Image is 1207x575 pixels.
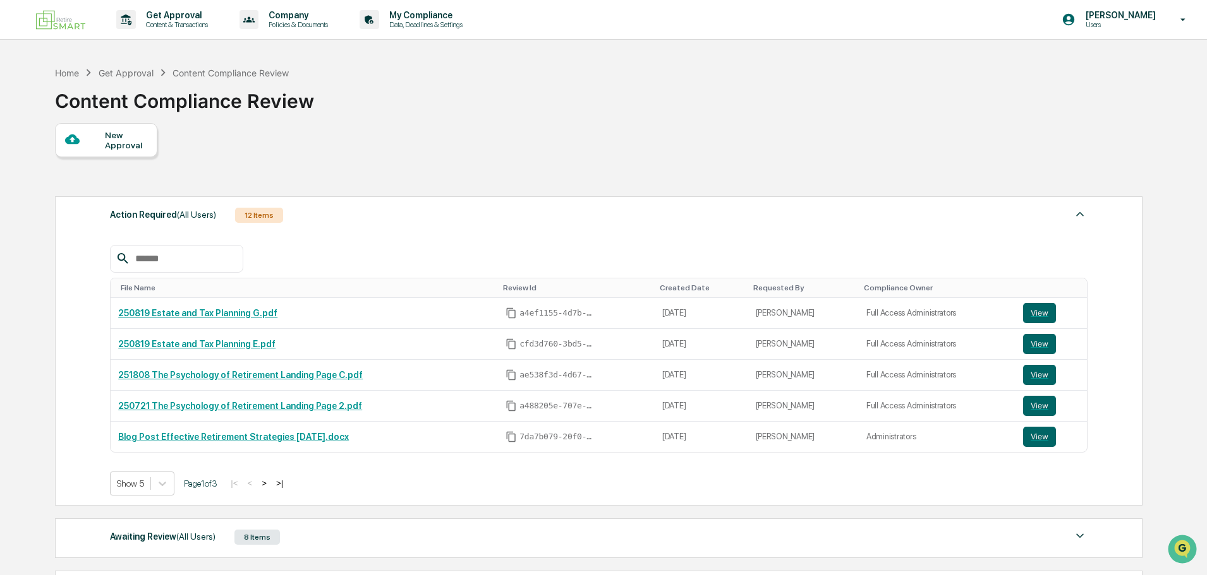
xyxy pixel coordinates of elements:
div: Home [55,68,79,78]
a: 251808 The Psychology of Retirement Landing Page C.pdf [118,370,363,380]
a: View [1023,365,1079,385]
a: View [1023,396,1079,416]
a: Powered byPylon [89,213,153,223]
img: caret [1072,528,1088,543]
p: Users [1076,20,1162,29]
div: We're available if you need us! [43,109,160,119]
p: [PERSON_NAME] [1076,10,1162,20]
p: Company [258,10,334,20]
img: logo [30,5,91,35]
a: 250819 Estate and Tax Planning G.pdf [118,308,277,318]
td: [DATE] [655,360,748,391]
div: Toggle SortBy [660,283,743,292]
td: [PERSON_NAME] [748,298,859,329]
div: 🗄️ [92,160,102,170]
span: (All Users) [176,531,215,542]
td: [DATE] [655,298,748,329]
iframe: Open customer support [1167,533,1201,567]
td: [PERSON_NAME] [748,329,859,360]
a: View [1023,427,1079,447]
button: < [243,478,256,489]
a: Blog Post Effective Retirement Strategies [DATE].docx [118,432,349,442]
span: Attestations [104,159,157,172]
a: 🔎Data Lookup [8,178,85,201]
img: caret [1072,206,1088,222]
div: Start new chat [43,97,207,109]
a: 🖐️Preclearance [8,154,87,177]
span: 7da7b079-20f0-494d-a22f-36c8cf09740a [519,432,595,442]
button: > [258,478,270,489]
a: View [1023,334,1079,354]
div: Action Required [110,206,216,223]
button: View [1023,365,1056,385]
div: New Approval [105,130,147,150]
span: Preclearance [25,159,82,172]
p: Content & Transactions [136,20,214,29]
p: Policies & Documents [258,20,334,29]
td: [DATE] [655,329,748,360]
p: Get Approval [136,10,214,20]
td: [DATE] [655,391,748,422]
td: Full Access Administrators [859,329,1016,360]
button: View [1023,396,1056,416]
input: Clear [33,57,209,71]
a: View [1023,303,1079,323]
span: a4ef1155-4d7b-460d-9fc2-b7dc6b8440ce [519,308,595,318]
span: Copy Id [506,400,517,412]
button: >| [272,478,287,489]
a: 250721 The Psychology of Retirement Landing Page 2.pdf [118,401,362,411]
span: Data Lookup [25,183,80,196]
td: [DATE] [655,422,748,452]
td: [PERSON_NAME] [748,360,859,391]
button: View [1023,334,1056,354]
td: [PERSON_NAME] [748,422,859,452]
td: Full Access Administrators [859,360,1016,391]
button: |< [227,478,241,489]
span: cfd3d760-3bd5-4af0-a9d7-577854458835 [519,339,595,349]
span: Copy Id [506,338,517,350]
td: [PERSON_NAME] [748,391,859,422]
div: Content Compliance Review [173,68,289,78]
div: Toggle SortBy [753,283,854,292]
button: Start new chat [215,100,230,116]
div: Toggle SortBy [503,283,650,292]
span: ae538f3d-4d67-4b87-abfa-e7cb15cdf275 [519,370,595,380]
div: 8 Items [234,530,280,545]
div: Toggle SortBy [121,283,493,292]
img: 1746055101610-c473b297-6a78-478c-a979-82029cc54cd1 [13,97,35,119]
span: Copy Id [506,307,517,319]
div: 🔎 [13,184,23,194]
p: Data, Deadlines & Settings [379,20,469,29]
p: My Compliance [379,10,469,20]
span: Pylon [126,214,153,223]
div: Get Approval [99,68,154,78]
a: 250819 Estate and Tax Planning E.pdf [118,339,276,349]
div: Content Compliance Review [55,80,314,112]
p: How can we help? [13,27,230,47]
td: Full Access Administrators [859,298,1016,329]
span: Copy Id [506,369,517,381]
td: Administrators [859,422,1016,452]
div: Awaiting Review [110,528,215,545]
div: 12 Items [235,208,283,223]
div: Toggle SortBy [864,283,1010,292]
div: 🖐️ [13,160,23,170]
div: Toggle SortBy [1026,283,1082,292]
span: (All Users) [177,210,216,220]
button: View [1023,427,1056,447]
td: Full Access Administrators [859,391,1016,422]
span: Page 1 of 3 [184,478,217,489]
span: Copy Id [506,431,517,442]
button: View [1023,303,1056,323]
span: a488205e-707e-4f64-9efe-10157ba20c38 [519,401,595,411]
a: 🗄️Attestations [87,154,162,177]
